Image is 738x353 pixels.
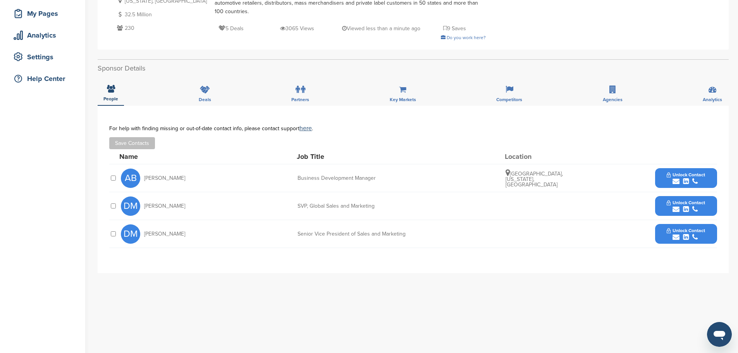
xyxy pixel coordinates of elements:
span: Deals [199,97,211,102]
div: Settings [12,50,77,64]
p: Viewed less than a minute ago [342,24,420,33]
span: DM [121,224,140,244]
span: Unlock Contact [667,228,705,233]
span: AB [121,169,140,188]
p: 230 [115,23,207,33]
span: Key Markets [390,97,416,102]
span: Do you work here? [447,35,486,40]
a: Settings [8,48,77,66]
div: Location [505,153,563,160]
span: Agencies [603,97,623,102]
span: [GEOGRAPHIC_DATA], [US_STATE], [GEOGRAPHIC_DATA] [506,170,563,188]
div: Name [119,153,205,160]
button: Unlock Contact [657,167,714,190]
span: [PERSON_NAME] [144,203,185,209]
div: Senior Vice President of Sales and Marketing [298,231,414,237]
div: SVP, Global Sales and Marketing [298,203,414,209]
a: Help Center [8,70,77,88]
span: Unlock Contact [667,172,705,177]
h2: Sponsor Details [98,63,729,74]
div: For help with finding missing or out-of-date contact info, please contact support . [109,125,717,131]
div: Help Center [12,72,77,86]
span: Partners [291,97,309,102]
a: Do you work here? [441,35,486,40]
div: Job Title [297,153,413,160]
p: 32.5 Million [115,10,207,19]
span: People [103,96,118,101]
span: Unlock Contact [667,200,705,205]
button: Save Contacts [109,137,155,149]
p: 3065 Views [280,24,314,33]
a: My Pages [8,5,77,22]
span: [PERSON_NAME] [144,176,185,181]
a: Analytics [8,26,77,44]
a: here [299,124,312,132]
div: Analytics [12,28,77,42]
button: Unlock Contact [657,195,714,218]
div: Business Development Manager [298,176,414,181]
span: Competitors [496,97,522,102]
iframe: Button to launch messaging window [707,322,732,347]
span: DM [121,196,140,216]
div: My Pages [12,7,77,21]
button: Unlock Contact [657,222,714,246]
span: [PERSON_NAME] [144,231,185,237]
p: 5 Deals [218,24,244,33]
p: 9 Saves [443,24,466,33]
span: Analytics [703,97,722,102]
